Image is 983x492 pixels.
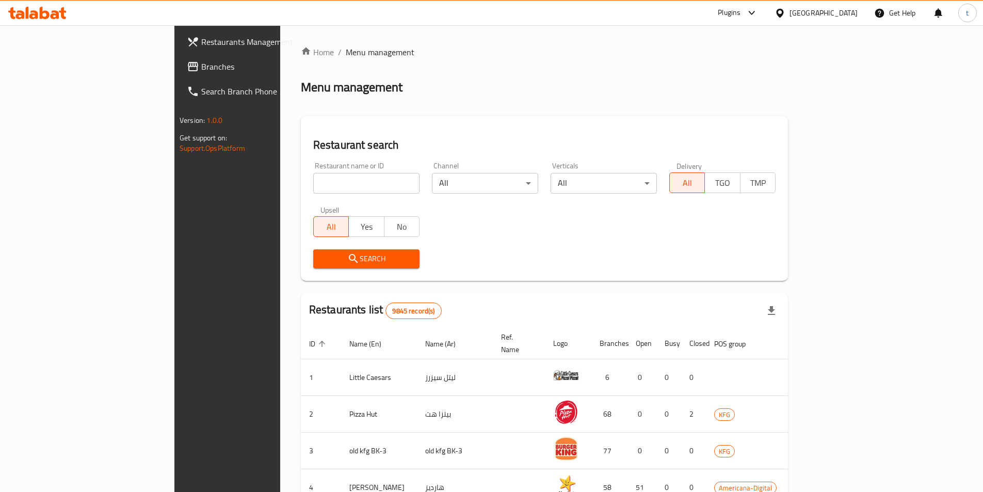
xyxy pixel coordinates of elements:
[591,359,627,396] td: 6
[321,252,411,265] span: Search
[714,338,759,350] span: POS group
[313,137,776,153] h2: Restaurant search
[627,396,656,433] td: 0
[179,79,339,104] a: Search Branch Phone
[201,36,330,48] span: Restaurants Management
[386,306,441,316] span: 9845 record(s)
[553,399,579,425] img: Pizza Hut
[740,172,776,193] button: TMP
[309,302,442,319] h2: Restaurants list
[591,328,627,359] th: Branches
[301,79,402,96] h2: Menu management
[341,396,417,433] td: Pizza Hut
[715,446,734,457] span: KFG
[591,396,627,433] td: 68
[180,141,245,155] a: Support.OpsPlatform
[745,176,771,191] span: TMP
[553,362,579,388] img: Little Caesars
[309,338,329,350] span: ID
[545,328,591,359] th: Logo
[338,46,342,58] li: /
[201,60,330,73] span: Branches
[704,172,740,193] button: TGO
[656,396,681,433] td: 0
[681,433,706,469] td: 0
[301,46,788,58] nav: breadcrumb
[656,328,681,359] th: Busy
[389,219,415,234] span: No
[353,219,380,234] span: Yes
[715,409,734,421] span: KFG
[417,359,493,396] td: ليتل سيزرز
[759,298,784,323] div: Export file
[656,359,681,396] td: 0
[201,85,330,98] span: Search Branch Phone
[313,216,349,237] button: All
[417,433,493,469] td: old kfg BK-3
[432,173,538,194] div: All
[425,338,469,350] span: Name (Ar)
[681,328,706,359] th: Closed
[348,216,384,237] button: Yes
[179,54,339,79] a: Branches
[384,216,420,237] button: No
[313,249,420,268] button: Search
[341,433,417,469] td: old kfg BK-3
[385,303,441,319] div: Total records count
[681,359,706,396] td: 0
[627,359,656,396] td: 0
[313,173,420,194] input: Search for restaurant name or ID..
[669,172,705,193] button: All
[417,396,493,433] td: بيتزا هت
[709,176,736,191] span: TGO
[553,436,579,462] img: old kfg BK-3
[349,338,395,350] span: Name (En)
[320,206,340,213] label: Upsell
[206,114,222,127] span: 1.0.0
[180,131,227,145] span: Get support on:
[551,173,657,194] div: All
[966,7,969,19] span: t
[627,328,656,359] th: Open
[656,433,681,469] td: 0
[789,7,858,19] div: [GEOGRAPHIC_DATA]
[674,176,701,191] span: All
[346,46,414,58] span: Menu management
[179,29,339,54] a: Restaurants Management
[676,162,702,169] label: Delivery
[591,433,627,469] td: 77
[341,359,417,396] td: Little Caesars
[718,7,740,19] div: Plugins
[627,433,656,469] td: 0
[318,219,345,234] span: All
[681,396,706,433] td: 2
[501,331,533,356] span: Ref. Name
[180,114,205,127] span: Version:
